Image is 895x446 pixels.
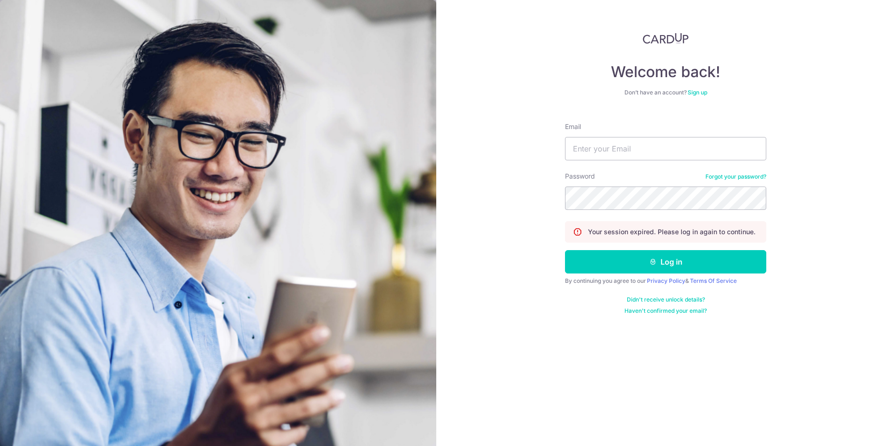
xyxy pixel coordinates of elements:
div: Don’t have an account? [565,89,766,96]
button: Log in [565,250,766,273]
input: Enter your Email [565,137,766,160]
a: Sign up [688,89,707,96]
a: Haven't confirmed your email? [624,307,707,315]
label: Email [565,122,581,131]
a: Terms Of Service [690,277,737,284]
a: Privacy Policy [647,277,685,284]
a: Forgot your password? [705,173,766,180]
img: CardUp Logo [643,33,689,44]
a: Didn't receive unlock details? [627,296,705,303]
p: Your session expired. Please log in again to continue. [588,227,756,237]
h4: Welcome back! [565,63,766,81]
div: By continuing you agree to our & [565,277,766,285]
label: Password [565,172,595,181]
